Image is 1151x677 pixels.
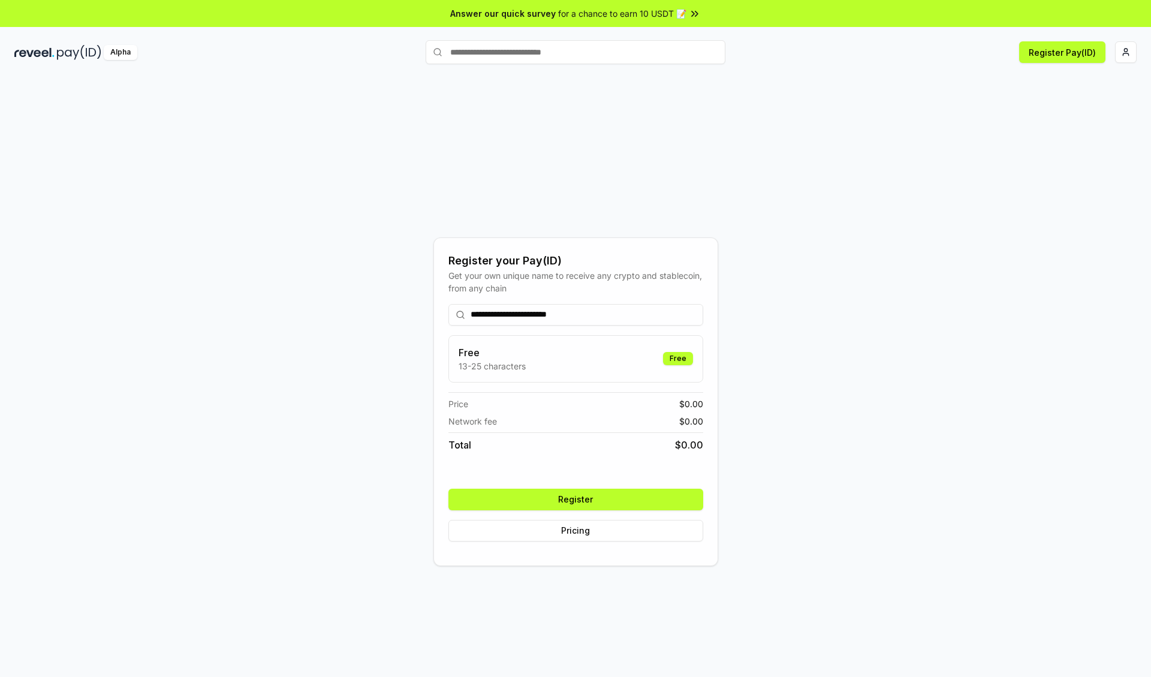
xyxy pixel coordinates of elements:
[450,7,556,20] span: Answer our quick survey
[57,45,101,60] img: pay_id
[675,438,703,452] span: $ 0.00
[448,415,497,428] span: Network fee
[448,438,471,452] span: Total
[448,489,703,510] button: Register
[459,345,526,360] h3: Free
[459,360,526,372] p: 13-25 characters
[448,520,703,541] button: Pricing
[448,252,703,269] div: Register your Pay(ID)
[679,398,703,410] span: $ 0.00
[679,415,703,428] span: $ 0.00
[14,45,55,60] img: reveel_dark
[558,7,686,20] span: for a chance to earn 10 USDT 📝
[663,352,693,365] div: Free
[104,45,137,60] div: Alpha
[448,398,468,410] span: Price
[448,269,703,294] div: Get your own unique name to receive any crypto and stablecoin, from any chain
[1019,41,1105,63] button: Register Pay(ID)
